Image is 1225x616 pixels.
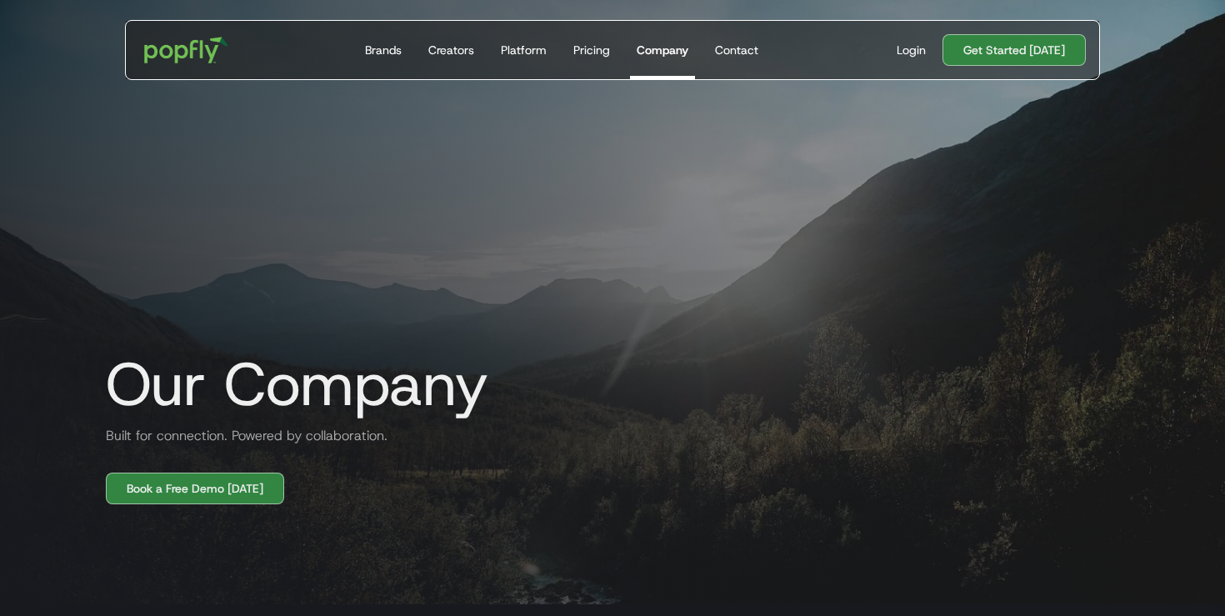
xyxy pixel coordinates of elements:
a: Platform [494,21,553,79]
h1: Our Company [92,351,488,418]
h2: Built for connection. Powered by collaboration. [92,426,387,446]
a: Brands [358,21,408,79]
div: Platform [501,42,547,58]
a: Company [630,21,695,79]
a: Pricing [567,21,617,79]
a: Login [890,42,932,58]
div: Pricing [573,42,610,58]
div: Login [897,42,926,58]
a: Get Started [DATE] [942,34,1086,66]
div: Company [637,42,688,58]
a: Book a Free Demo [DATE] [106,473,284,504]
a: Creators [422,21,481,79]
div: Brands [365,42,402,58]
a: Contact [708,21,765,79]
div: Creators [428,42,474,58]
a: home [132,25,240,75]
div: Contact [715,42,758,58]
